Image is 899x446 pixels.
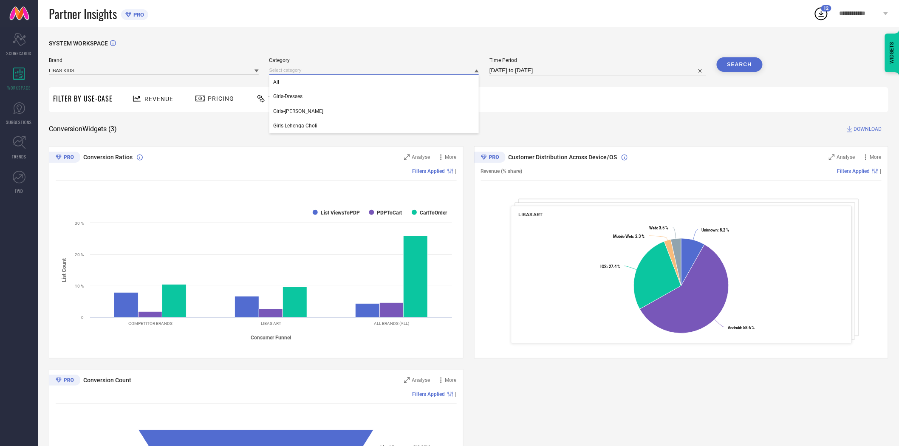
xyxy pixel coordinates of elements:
span: WORKSPACE [8,85,31,91]
span: More [445,377,457,383]
text: 10 % [75,284,84,288]
text: CartToOrder [420,210,447,216]
text: : 8.2 % [701,228,729,232]
text: 20 % [75,252,84,257]
span: More [445,154,457,160]
span: Filters Applied [837,168,870,174]
div: Open download list [814,6,829,21]
text: : 2.3 % [613,234,645,239]
span: Conversion Ratios [83,154,133,161]
span: SCORECARDS [7,50,32,56]
text: ALL BRANDS (ALL) [374,321,410,326]
text: : 27.4 % [600,265,620,269]
tspan: Web [649,226,657,231]
tspan: Android [728,325,741,330]
span: Customer Distribution Across Device/OS [509,154,617,161]
text: 0 [81,315,84,320]
span: Conversion Widgets ( 3 ) [49,125,117,133]
span: Category [269,57,479,63]
text: LIBAS ART [261,321,281,326]
div: Girls-Kurta Sets [269,104,479,119]
span: Girls-Lehenga Choli [274,123,318,129]
text: : 58.6 % [728,325,755,330]
tspan: Unknown [701,228,718,232]
text: PDPToCart [377,210,402,216]
svg: Zoom [404,377,410,383]
text: COMPETITOR BRANDS [128,321,172,326]
span: | [880,168,882,174]
span: Analyse [412,154,430,160]
div: Premium [49,152,80,164]
span: Revenue [144,96,173,102]
svg: Zoom [404,154,410,160]
span: Revenue (% share) [481,168,523,174]
div: Girls-Lehenga Choli [269,119,479,133]
text: List ViewsToPDP [321,210,360,216]
span: Time Period [489,57,706,63]
span: TRENDS [12,153,26,160]
tspan: List Count [62,258,68,282]
input: Select category [269,66,479,75]
span: | [455,168,457,174]
span: Partner Insights [49,5,117,23]
span: Girls-Dresses [274,93,303,99]
span: DOWNLOAD [854,125,882,133]
span: Brand [49,57,259,63]
span: Analyse [837,154,855,160]
div: Premium [49,375,80,387]
tspan: IOS [600,265,607,269]
span: All [274,79,280,85]
input: Select time period [489,65,706,76]
span: 12 [824,6,829,11]
span: More [870,154,882,160]
div: Girls-Dresses [269,89,479,104]
span: | [455,391,457,397]
span: LIBAS ART [518,212,543,217]
span: Filters Applied [413,391,445,397]
span: Traffic [269,95,295,102]
button: Search [717,57,763,72]
span: PRO [131,11,144,18]
span: Conversion Count [83,377,131,384]
tspan: Mobile Web [613,234,633,239]
span: Girls-[PERSON_NAME] [274,108,324,114]
div: All [269,75,479,89]
svg: Zoom [829,154,835,160]
span: Analyse [412,377,430,383]
span: Filter By Use-Case [53,93,113,104]
div: Premium [474,152,506,164]
span: FWD [15,188,23,194]
span: Filters Applied [413,168,445,174]
span: SYSTEM WORKSPACE [49,40,108,47]
span: SUGGESTIONS [6,119,32,125]
text: : 3.5 % [649,226,668,231]
text: 30 % [75,221,84,226]
span: Pricing [208,95,234,102]
tspan: Consumer Funnel [251,335,291,341]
